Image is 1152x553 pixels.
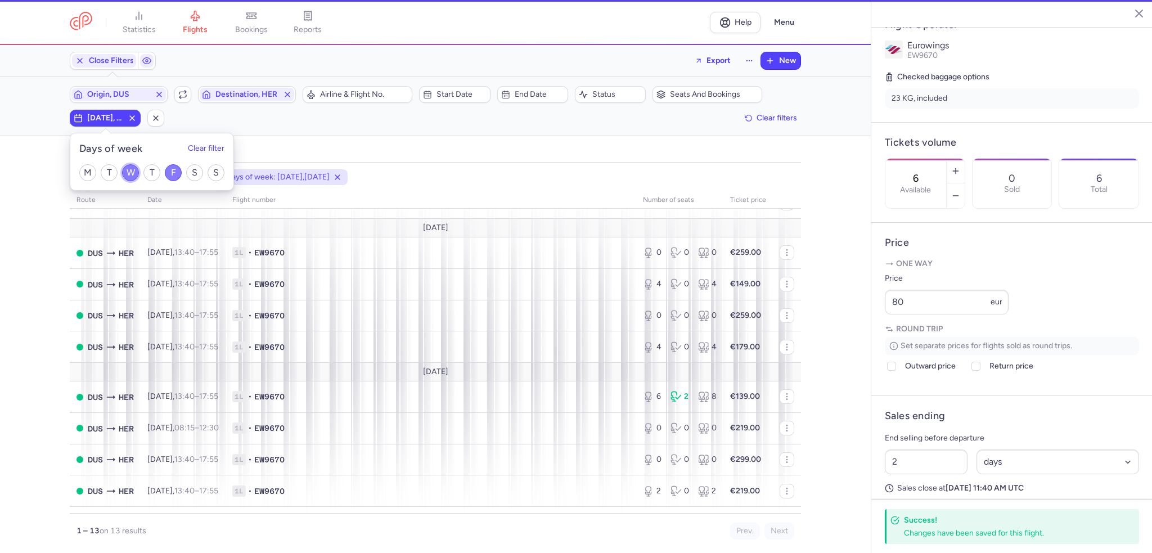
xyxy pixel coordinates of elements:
[423,367,448,376] span: [DATE]
[730,423,760,433] strong: €219.00
[885,323,1139,335] p: Round trip
[199,455,218,464] time: 17:55
[248,454,252,465] span: •
[167,10,223,35] a: flights
[254,247,285,258] span: EW9670
[119,391,134,403] span: HER
[70,86,168,103] button: Origin, DUS
[248,391,252,402] span: •
[779,56,796,65] span: New
[904,515,1114,525] h4: Success!
[89,56,134,65] span: Close Filters
[254,341,285,353] span: EW9670
[70,12,92,33] a: CitizenPlane red outlined logo
[670,485,689,497] div: 0
[1096,173,1102,184] p: 6
[100,526,146,536] span: on 13 results
[698,422,717,434] div: 0
[730,311,761,320] strong: €259.00
[248,341,252,353] span: •
[670,422,689,434] div: 0
[419,86,490,103] button: Start date
[111,10,167,35] a: statistics
[887,362,896,371] input: Outward price
[88,453,103,466] span: DUS
[710,12,760,33] a: Help
[147,486,218,496] span: [DATE],
[70,110,141,127] button: [DATE], [DATE]
[643,278,661,290] div: 4
[174,455,195,464] time: 13:40
[643,454,661,465] div: 0
[174,248,195,257] time: 13:40
[123,25,156,35] span: statistics
[907,41,1139,51] p: Eurowings
[147,392,218,401] span: [DATE],
[885,70,1139,84] h5: Checked baggage options
[188,145,224,154] button: Clear filter
[885,410,945,422] h4: Sales ending
[643,341,661,353] div: 4
[643,422,661,434] div: 0
[147,311,218,320] span: [DATE],
[183,25,208,35] span: flights
[147,342,218,352] span: [DATE],
[88,391,103,403] span: Düsseldorf International Airport, Düsseldorf, Germany
[885,236,1139,249] h4: Price
[119,453,134,466] span: HER
[88,247,103,259] span: Düsseldorf International Airport, Düsseldorf, Germany
[174,486,218,496] span: –
[254,310,285,321] span: EW9670
[88,341,103,353] span: Düsseldorf International Airport, Düsseldorf, Germany
[971,362,980,371] input: Return price
[670,310,689,321] div: 0
[767,12,801,33] button: Menu
[174,342,195,352] time: 13:40
[232,310,246,321] span: 1L
[88,278,103,291] span: Düsseldorf International Airport, Düsseldorf, Germany
[905,359,956,373] span: Outward price
[248,422,252,434] span: •
[119,247,134,259] span: HER
[174,423,195,433] time: 08:15
[723,192,773,209] th: Ticket price
[643,310,661,321] div: 0
[248,278,252,290] span: •
[741,110,801,127] button: Clear filters
[174,279,195,289] time: 13:40
[698,278,717,290] div: 4
[643,391,661,402] div: 6
[141,192,226,209] th: date
[226,192,636,209] th: Flight number
[423,223,448,232] span: [DATE]
[119,485,134,497] span: HER
[885,337,1139,355] p: Set separate prices for flights sold as round trips.
[199,423,219,433] time: 12:30
[670,278,689,290] div: 0
[174,486,195,496] time: 13:40
[636,192,723,209] th: number of seats
[254,422,285,434] span: EW9670
[730,342,760,352] strong: €179.00
[254,391,285,402] span: EW9670
[119,309,134,322] span: HER
[730,486,760,496] strong: €219.00
[232,247,246,258] span: 1L
[119,341,134,353] span: HER
[303,86,412,103] button: Airline & Flight No.
[698,391,717,402] div: 8
[643,247,661,258] div: 0
[119,422,134,435] span: HER
[885,272,1009,285] label: Price
[946,483,1024,493] strong: [DATE] 11:40 AM UTC
[174,342,218,352] span: –
[147,279,218,289] span: [DATE],
[885,88,1139,109] li: 23 KG, included
[87,114,123,123] span: [DATE], [DATE]
[147,423,219,433] span: [DATE],
[254,278,285,290] span: EW9670
[698,485,717,497] div: 2
[698,454,717,465] div: 0
[88,422,103,435] span: Düsseldorf International Airport, Düsseldorf, Germany
[730,455,761,464] strong: €299.00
